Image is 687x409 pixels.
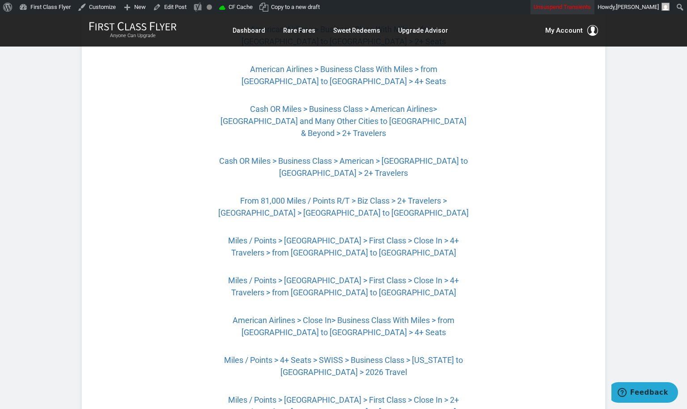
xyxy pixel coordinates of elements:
span: Unsuspend Transients [534,4,591,10]
span: My Account [545,25,583,36]
a: From 81,000 Miles / Points R/T > Biz Class > 2+ Travelers > [GEOGRAPHIC_DATA] > [GEOGRAPHIC_DATA]... [218,196,469,217]
a: First Class FlyerAnyone Can Upgrade [89,21,177,39]
a: Miles / Points > 4+ Seats > SWISS > Business Class > [US_STATE] to [GEOGRAPHIC_DATA] > 2026 Travel [224,355,463,377]
a: American Airlines > Close In> Business Class With Miles > from [GEOGRAPHIC_DATA] to [GEOGRAPHIC_D... [233,315,454,337]
a: Miles / Points > [GEOGRAPHIC_DATA] > First Class > Close In > 4+ Travelers > from [GEOGRAPHIC_DAT... [228,276,459,297]
a: Cash OR Miles > Business Class > American Airlines> [GEOGRAPHIC_DATA] and Many Other Cities to [G... [221,104,466,138]
a: Cash OR Miles > Business Class > American > [GEOGRAPHIC_DATA] to [GEOGRAPHIC_DATA] > 2+ Travelers [219,156,468,178]
a: Sweet Redeems [333,22,380,38]
span: [PERSON_NAME] [616,4,659,10]
img: First Class Flyer [89,21,177,31]
a: Miles / Points > [GEOGRAPHIC_DATA] > First Class > Close In > 4+ Travelers > from [GEOGRAPHIC_DAT... [228,236,459,257]
button: My Account [545,25,598,36]
a: Rare Fares [283,22,315,38]
a: Upgrade Advisor [398,22,448,38]
a: American Airlines > Business Class With Miles > from [GEOGRAPHIC_DATA] to [GEOGRAPHIC_DATA] > 4+ ... [242,64,446,86]
a: Dashboard [233,22,265,38]
iframe: Opens a widget where you can find more information [611,382,678,405]
small: Anyone Can Upgrade [89,33,177,39]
